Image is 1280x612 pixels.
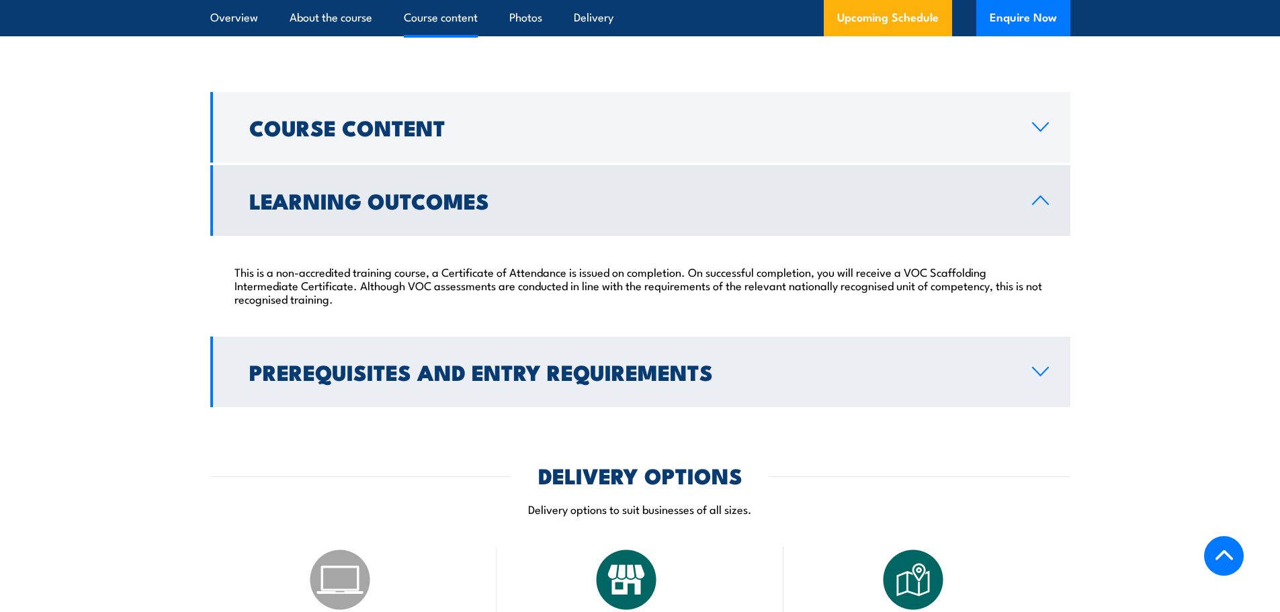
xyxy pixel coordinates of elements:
[538,466,742,484] h2: DELIVERY OPTIONS
[249,118,1011,136] h2: Course Content
[210,337,1070,407] a: Prerequisites and Entry Requirements
[210,501,1070,517] p: Delivery options to suit businesses of all sizes.
[210,165,1070,236] a: Learning Outcomes
[234,265,1046,305] p: This is a non-accredited training course, a Certificate of Attendance is issued on completion. On...
[249,191,1011,210] h2: Learning Outcomes
[210,92,1070,163] a: Course Content
[249,362,1011,381] h2: Prerequisites and Entry Requirements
